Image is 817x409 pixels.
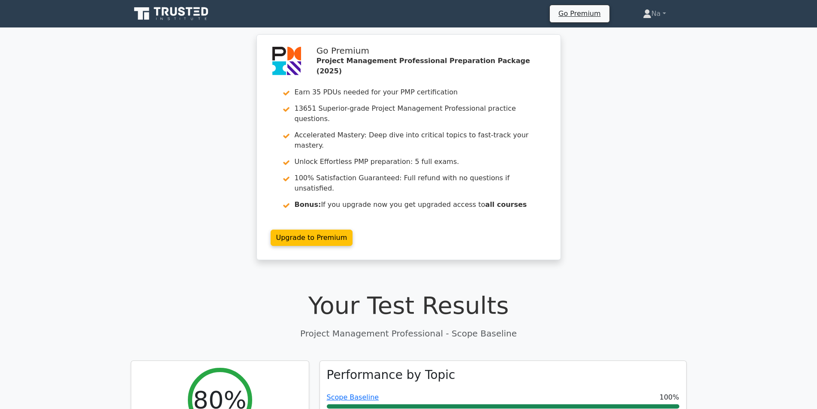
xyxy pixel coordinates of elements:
a: Na [622,5,687,22]
a: Go Premium [553,8,606,19]
span: 100% [660,392,679,403]
a: Upgrade to Premium [271,230,353,246]
p: Project Management Professional - Scope Baseline [131,327,687,340]
h3: Performance by Topic [327,368,455,382]
h1: Your Test Results [131,291,687,320]
a: Scope Baseline [327,393,379,401]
